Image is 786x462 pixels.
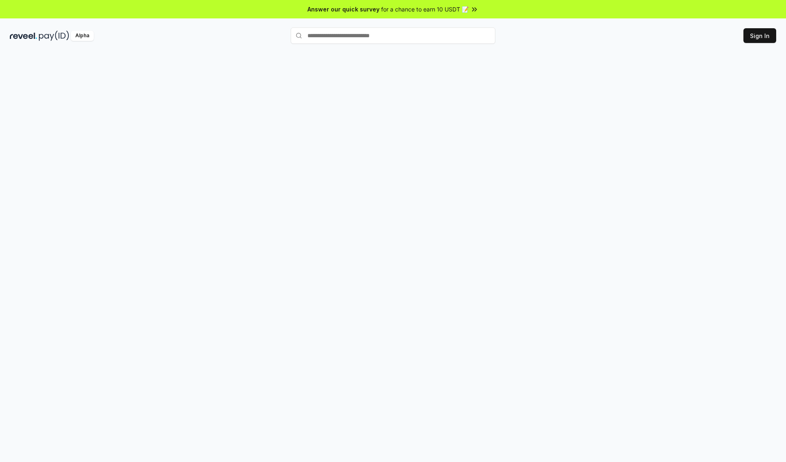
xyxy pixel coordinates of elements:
div: Alpha [71,31,94,41]
span: Answer our quick survey [307,5,379,14]
img: reveel_dark [10,31,37,41]
button: Sign In [743,28,776,43]
span: for a chance to earn 10 USDT 📝 [381,5,469,14]
img: pay_id [39,31,69,41]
